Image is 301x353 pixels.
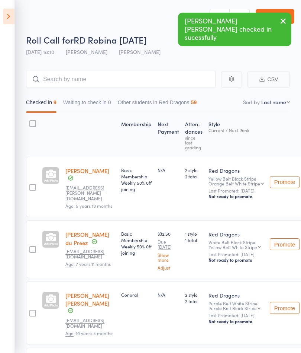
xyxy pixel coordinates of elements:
[208,318,264,324] div: Not ready to promote
[66,48,107,55] span: [PERSON_NAME]
[65,230,109,247] a: [PERSON_NAME] du Preez
[208,240,264,249] div: White Belt Black Stripe
[208,181,260,186] div: Orange Belt White Stripe
[208,292,264,299] div: Red Dragons
[208,301,264,311] div: Purple Belt White Stripe
[208,176,264,186] div: Yellow Belt Black Stripe
[158,167,179,173] div: N/A
[65,292,109,307] a: [PERSON_NAME] [PERSON_NAME]
[158,265,179,270] a: Adjust
[185,167,203,173] span: 2 style
[65,185,114,201] small: liam.bland@gmail.com
[108,99,111,105] div: 0
[26,34,74,46] span: Roll Call for
[158,292,179,298] div: N/A
[158,252,179,262] a: Show more
[185,135,203,150] div: since last grading
[26,71,216,88] input: Search by name
[74,34,147,46] span: RD Robina [DATE]
[243,98,260,106] label: Sort by
[185,173,203,179] span: 2 total
[65,167,109,175] a: [PERSON_NAME]
[121,292,152,298] div: General
[208,188,264,193] small: Last Promoted: [DATE]
[191,99,197,105] div: 59
[247,71,290,88] button: CSV
[208,245,257,249] div: Yellow Belt White Stripe
[205,117,267,153] div: Style
[121,230,152,256] div: Basic Membership Weekly 50% 0ff joining
[256,9,294,24] a: Exit roll call
[270,238,300,250] button: Promote
[65,261,111,267] span: : 7 years 11 months
[208,167,264,174] div: Red Dragons
[185,298,203,304] span: 2 total
[158,230,179,270] div: $32.50
[118,96,197,113] button: Other students in Red Dragons59
[208,313,264,318] small: Last Promoted: [DATE]
[208,252,264,257] small: Last Promoted: [DATE]
[208,306,257,311] div: Purple Belt Black Stripe
[185,237,203,243] span: 1 total
[26,48,54,55] span: [DATE] 18:10
[65,249,114,260] small: dupreeznz@gmail.com
[208,257,264,263] div: Not ready to promote
[63,96,111,113] button: Waiting to check in0
[158,239,179,250] small: Due [DATE]
[65,330,112,337] span: : 10 years 4 months
[208,230,264,238] div: Red Dragons
[178,13,291,46] div: [PERSON_NAME] [PERSON_NAME] checked in sucessfully
[54,99,56,105] div: 9
[261,98,286,106] div: Last name
[270,302,300,314] button: Promote
[182,117,205,153] div: Atten­dances
[185,292,203,298] span: 2 style
[118,117,155,153] div: Membership
[208,193,264,199] div: Not ready to promote
[65,203,112,209] span: : 5 years 10 months
[208,128,264,133] div: Current / Next Rank
[270,176,300,188] button: Promote
[121,167,152,192] div: Basic Membership Weekly 50% 0ff joining
[26,96,56,113] button: Checked in9
[65,318,114,328] small: christojose8@gmail.com
[155,117,182,153] div: Next Payment
[119,48,161,55] span: [PERSON_NAME]
[185,230,203,237] span: 1 style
